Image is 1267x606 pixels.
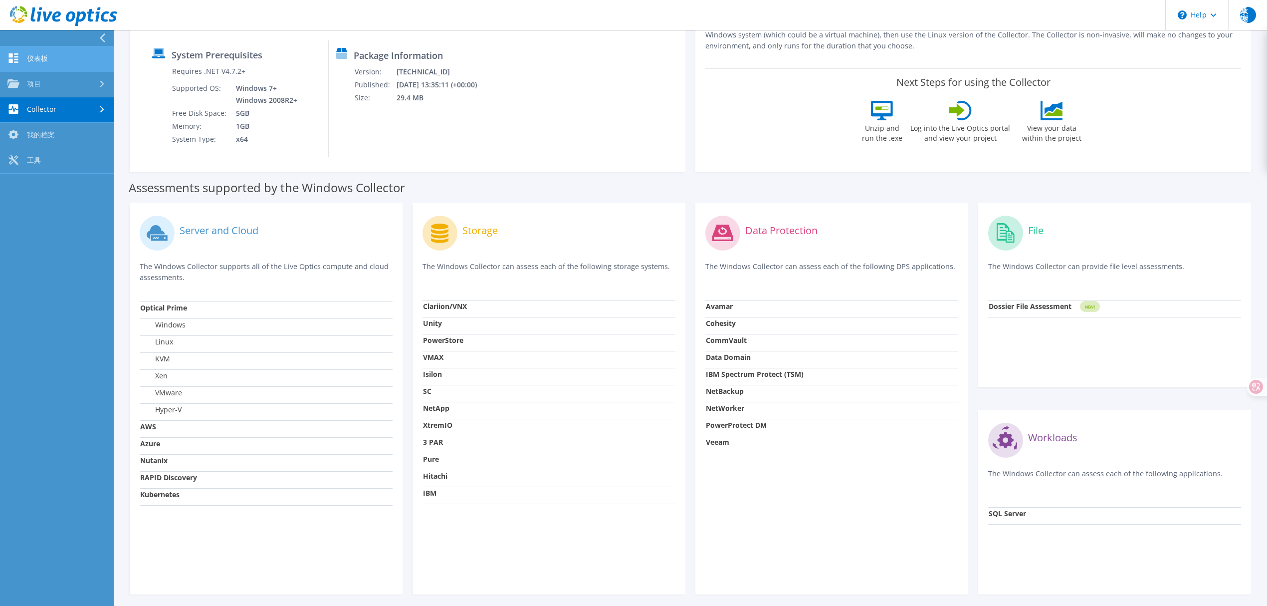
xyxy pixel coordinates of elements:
td: Version: [354,65,396,78]
label: Next Steps for using the Collector [896,76,1051,88]
strong: PowerProtect DM [706,420,767,430]
td: Memory: [172,120,228,133]
td: [DATE] 13:35:11 (+00:00) [396,78,490,91]
strong: NetWorker [706,403,744,413]
label: Log into the Live Optics portal and view your project [910,120,1011,143]
strong: Azure [140,439,160,448]
td: Published: [354,78,396,91]
td: [TECHNICAL_ID] [396,65,490,78]
label: Hyper-V [140,405,182,415]
strong: Cohesity [706,318,736,328]
strong: IBM Spectrum Protect (TSM) [706,369,804,379]
span: 承謝 [1240,7,1256,23]
p: The Windows Collector can assess each of the following DPS applications. [705,261,958,282]
label: Linux [140,337,173,347]
strong: Clariion/VNX [423,302,467,311]
p: The Windows Collector supports all of the Live Optics compute and cloud assessments. [140,261,393,283]
strong: NetApp [423,403,449,413]
strong: PowerStore [423,335,463,345]
label: Windows [140,320,186,330]
svg: \n [1178,10,1187,19]
strong: IBM [423,488,436,498]
td: Size: [354,91,396,104]
strong: Nutanix [140,456,168,465]
td: Windows 7+ Windows 2008R2+ [228,82,299,107]
label: Server and Cloud [180,226,258,236]
p: The Windows Collector can assess each of the following applications. [988,468,1241,489]
label: Data Protection [745,226,818,236]
strong: Isilon [423,369,442,379]
p: The Windows Collector can provide file level assessments. [988,261,1241,282]
td: x64 [228,133,299,146]
td: Supported OS: [172,82,228,107]
strong: SQL Server [989,509,1026,518]
strong: Optical Prime [140,303,187,312]
label: KVM [140,354,170,364]
strong: RAPID Discovery [140,473,197,482]
label: Unzip and run the .exe [859,120,905,143]
p: The Windows Collector can assess each of the following storage systems. [422,261,675,282]
strong: Dossier File Assessment [989,302,1071,311]
strong: Kubernetes [140,490,180,499]
label: Storage [462,226,498,236]
td: Free Disk Space: [172,107,228,120]
strong: Hitachi [423,471,447,481]
td: 29.4 MB [396,91,490,104]
strong: Data Domain [706,352,751,362]
label: Requires .NET V4.7.2+ [172,66,245,76]
label: View your data within the project [1016,120,1087,143]
td: System Type: [172,133,228,146]
label: Assessments supported by the Windows Collector [129,183,405,193]
label: System Prerequisites [172,50,262,60]
label: Xen [140,371,168,381]
strong: Unity [423,318,442,328]
strong: 3 PAR [423,437,443,447]
td: 5GB [228,107,299,120]
label: File [1028,226,1044,236]
strong: Avamar [706,302,733,311]
strong: AWS [140,422,156,431]
strong: CommVault [706,335,747,345]
strong: VMAX [423,352,443,362]
strong: Pure [423,454,439,464]
strong: XtremIO [423,420,452,430]
label: Package Information [354,50,443,60]
tspan: NEW! [1085,304,1095,309]
strong: SC [423,386,431,396]
label: Workloads [1028,433,1077,443]
strong: NetBackup [706,386,744,396]
td: 1GB [228,120,299,133]
label: VMware [140,388,182,398]
strong: Veeam [706,437,729,447]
